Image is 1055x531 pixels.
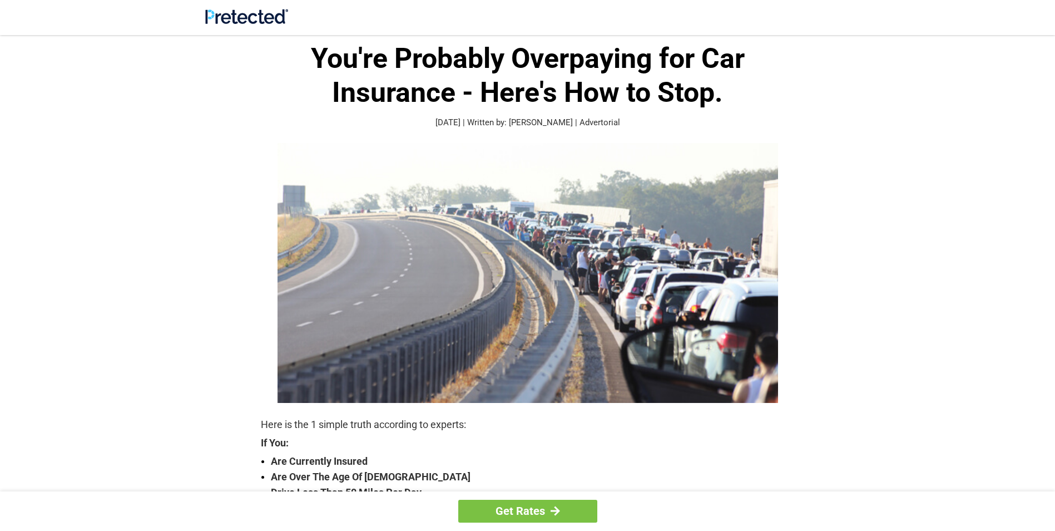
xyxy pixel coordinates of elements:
a: Get Rates [458,500,597,523]
p: Here is the 1 simple truth according to experts: [261,417,795,432]
strong: Are Over The Age Of [DEMOGRAPHIC_DATA] [271,469,795,485]
strong: Are Currently Insured [271,454,795,469]
p: [DATE] | Written by: [PERSON_NAME] | Advertorial [261,116,795,129]
strong: If You: [261,438,795,448]
a: Site Logo [205,16,288,26]
strong: Drive Less Than 50 Miles Per Day [271,485,795,500]
h1: You're Probably Overpaying for Car Insurance - Here's How to Stop. [261,42,795,110]
img: Site Logo [205,9,288,24]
